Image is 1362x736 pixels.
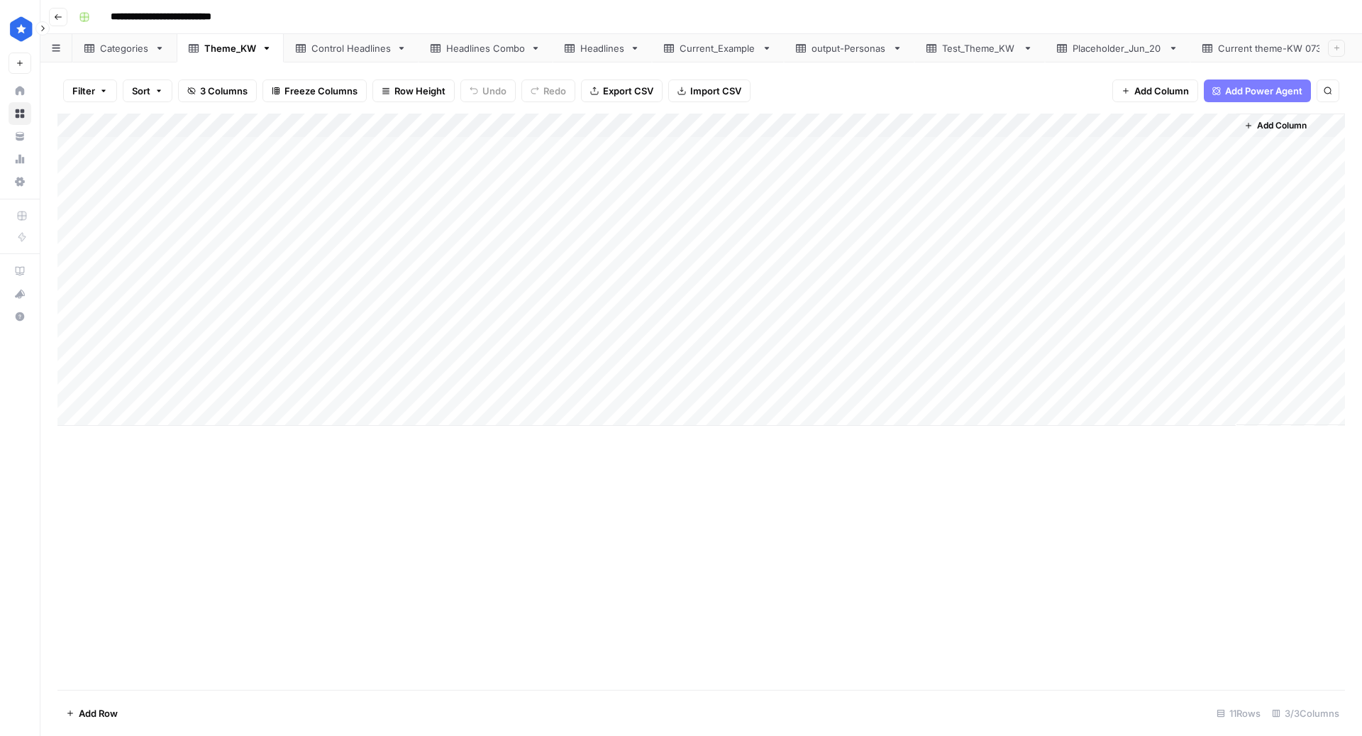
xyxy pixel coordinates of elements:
span: Undo [482,84,506,98]
span: Export CSV [603,84,653,98]
div: Test_Theme_KW [942,41,1017,55]
span: Redo [543,84,566,98]
div: Current_Example [680,41,756,55]
span: Add Row [79,706,118,720]
button: Add Column [1239,116,1312,135]
a: Usage [9,148,31,170]
span: Row Height [394,84,445,98]
a: AirOps Academy [9,260,31,282]
span: Filter [72,84,95,98]
span: Add Column [1257,119,1307,132]
a: Headlines Combo [419,34,553,62]
span: Add Power Agent [1225,84,1302,98]
button: Sort [123,79,172,102]
div: Placeholder_Jun_20 [1073,41,1163,55]
img: ConsumerAffairs Logo [9,16,34,42]
button: Import CSV [668,79,751,102]
div: Headlines Combo [446,41,525,55]
div: Control Headlines [311,41,391,55]
span: Freeze Columns [284,84,358,98]
div: Theme_KW [204,41,256,55]
span: Sort [132,84,150,98]
button: Add Column [1112,79,1198,102]
button: Row Height [372,79,455,102]
a: Current_Example [652,34,784,62]
button: Workspace: ConsumerAffairs [9,11,31,47]
div: Categories [100,41,149,55]
span: Add Column [1134,84,1189,98]
button: Undo [460,79,516,102]
button: Freeze Columns [262,79,367,102]
div: output-Personas [812,41,887,55]
button: What's new? [9,282,31,305]
div: Current theme-KW 0730 [1218,41,1329,55]
button: Add Power Agent [1204,79,1311,102]
div: Headlines [580,41,624,55]
div: What's new? [9,283,31,304]
button: 3 Columns [178,79,257,102]
button: Export CSV [581,79,663,102]
a: Categories [72,34,177,62]
a: Browse [9,102,31,125]
a: Test_Theme_KW [914,34,1045,62]
a: Control Headlines [284,34,419,62]
a: Headlines [553,34,652,62]
span: Import CSV [690,84,741,98]
button: Redo [521,79,575,102]
a: output-Personas [784,34,914,62]
span: 3 Columns [200,84,248,98]
a: Settings [9,170,31,193]
a: Theme_KW [177,34,284,62]
button: Add Row [57,702,126,725]
a: Placeholder_Jun_20 [1045,34,1190,62]
div: 11 Rows [1211,702,1266,725]
button: Help + Support [9,305,31,328]
div: 3/3 Columns [1266,702,1345,725]
a: Home [9,79,31,102]
button: Filter [63,79,117,102]
a: Current theme-KW 0730 [1190,34,1357,62]
a: Your Data [9,125,31,148]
